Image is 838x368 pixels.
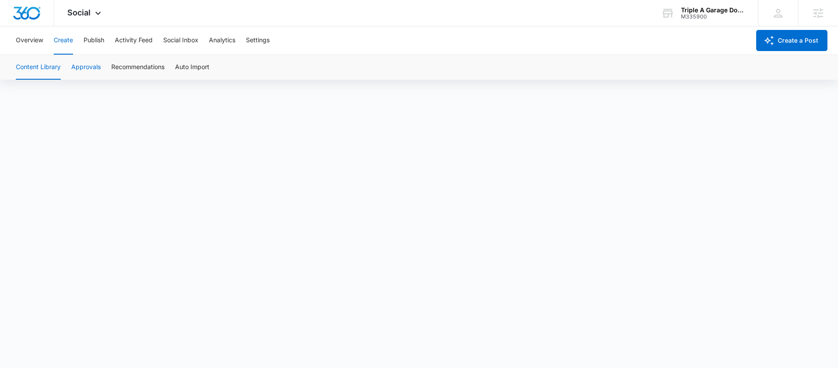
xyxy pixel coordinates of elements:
[16,26,43,55] button: Overview
[71,55,101,80] button: Approvals
[84,26,104,55] button: Publish
[115,26,153,55] button: Activity Feed
[175,55,209,80] button: Auto Import
[54,26,73,55] button: Create
[16,55,61,80] button: Content Library
[246,26,270,55] button: Settings
[681,14,745,20] div: account id
[163,26,198,55] button: Social Inbox
[67,8,91,17] span: Social
[756,30,827,51] button: Create a Post
[209,26,235,55] button: Analytics
[681,7,745,14] div: account name
[111,55,165,80] button: Recommendations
